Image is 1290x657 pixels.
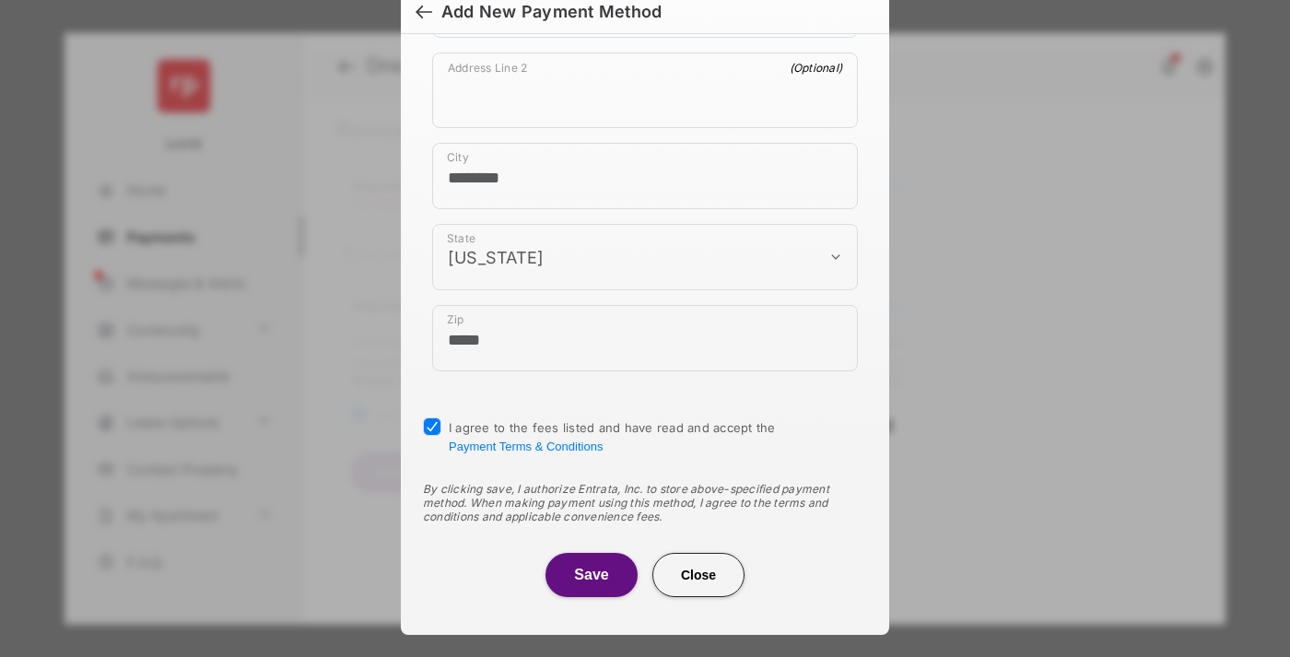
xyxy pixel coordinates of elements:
[449,420,776,453] span: I agree to the fees listed and have read and accept the
[545,553,638,597] button: Save
[441,2,662,22] div: Add New Payment Method
[652,553,745,597] button: Close
[423,482,867,523] div: By clicking save, I authorize Entrata, Inc. to store above-specified payment method. When making ...
[449,440,603,453] button: I agree to the fees listed and have read and accept the
[432,305,858,371] div: payment_method_screening[postal_addresses][postalCode]
[432,224,858,290] div: payment_method_screening[postal_addresses][administrativeArea]
[432,53,858,128] div: payment_method_screening[postal_addresses][addressLine2]
[432,143,858,209] div: payment_method_screening[postal_addresses][locality]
